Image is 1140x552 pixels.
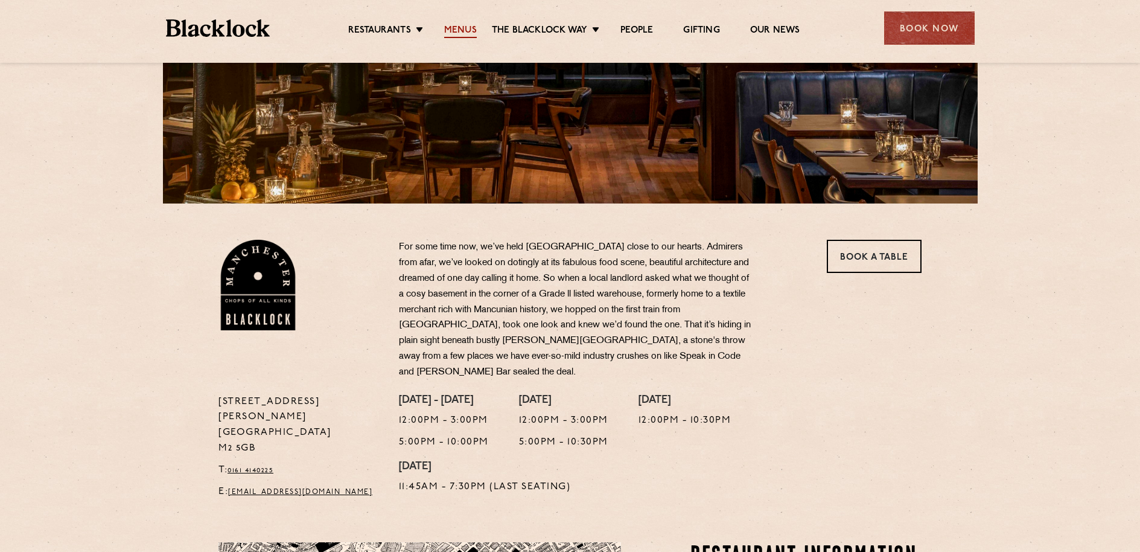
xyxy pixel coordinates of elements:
p: 5:00pm - 10:00pm [399,435,489,451]
a: Restaurants [348,25,411,38]
img: BL_Manchester_Logo-bleed.png [218,240,298,330]
div: Book Now [884,11,975,45]
h4: [DATE] [399,461,571,474]
h4: [DATE] [519,394,608,408]
p: 5:00pm - 10:30pm [519,435,608,451]
a: [EMAIL_ADDRESS][DOMAIN_NAME] [228,489,372,496]
h4: [DATE] [638,394,731,408]
a: Book a Table [827,240,922,273]
h4: [DATE] - [DATE] [399,394,489,408]
a: 0161 4140225 [228,467,273,474]
img: BL_Textured_Logo-footer-cropped.svg [166,19,270,37]
p: T: [218,463,381,478]
a: People [620,25,653,38]
p: E: [218,484,381,500]
a: Our News [750,25,800,38]
a: Menus [444,25,477,38]
p: For some time now, we’ve held [GEOGRAPHIC_DATA] close to our hearts. Admirers from afar, we’ve lo... [399,240,755,380]
p: 12:00pm - 3:00pm [399,413,489,429]
p: 12:00pm - 3:00pm [519,413,608,429]
p: [STREET_ADDRESS][PERSON_NAME] [GEOGRAPHIC_DATA] M2 5GB [218,394,381,457]
a: Gifting [683,25,719,38]
a: The Blacklock Way [492,25,587,38]
p: 12:00pm - 10:30pm [638,413,731,429]
p: 11:45am - 7:30pm (Last Seating) [399,480,571,495]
